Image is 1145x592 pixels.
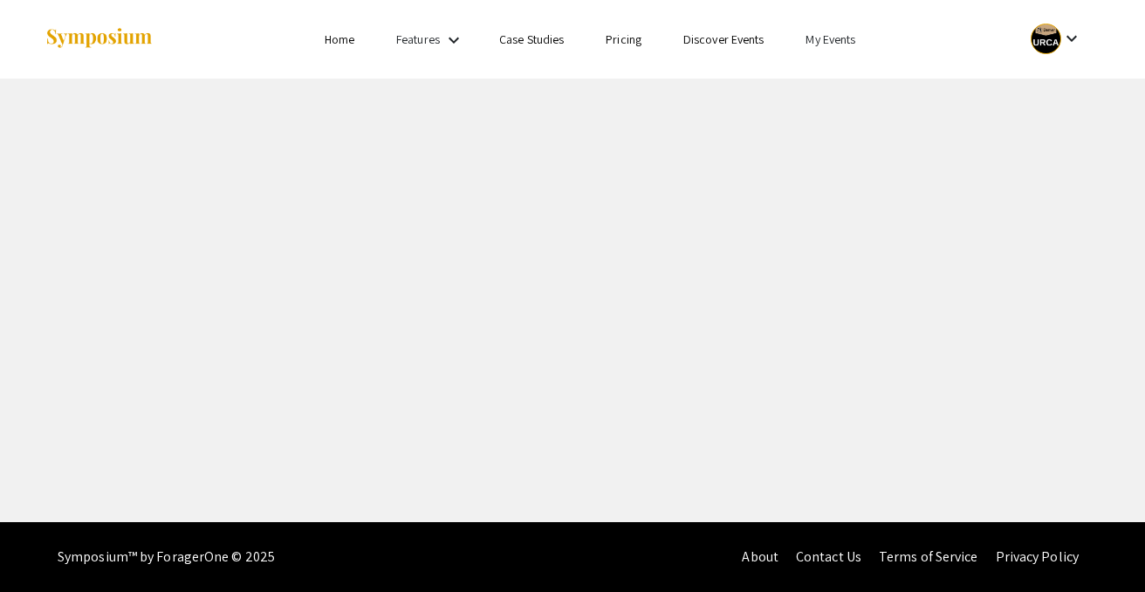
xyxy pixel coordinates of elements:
button: Expand account dropdown [1012,19,1100,59]
a: Contact Us [796,547,861,566]
a: Discover Events [683,31,764,47]
a: Case Studies [499,31,564,47]
img: Symposium by ForagerOne [45,27,154,51]
a: Terms of Service [879,547,978,566]
a: My Events [806,31,855,47]
div: Symposium™ by ForagerOne © 2025 [58,522,275,592]
a: About [742,547,778,566]
a: Pricing [606,31,641,47]
a: Features [396,31,440,47]
a: Privacy Policy [996,547,1079,566]
a: Home [325,31,354,47]
mat-icon: Expand account dropdown [1061,28,1082,49]
mat-icon: Expand Features list [443,30,464,51]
